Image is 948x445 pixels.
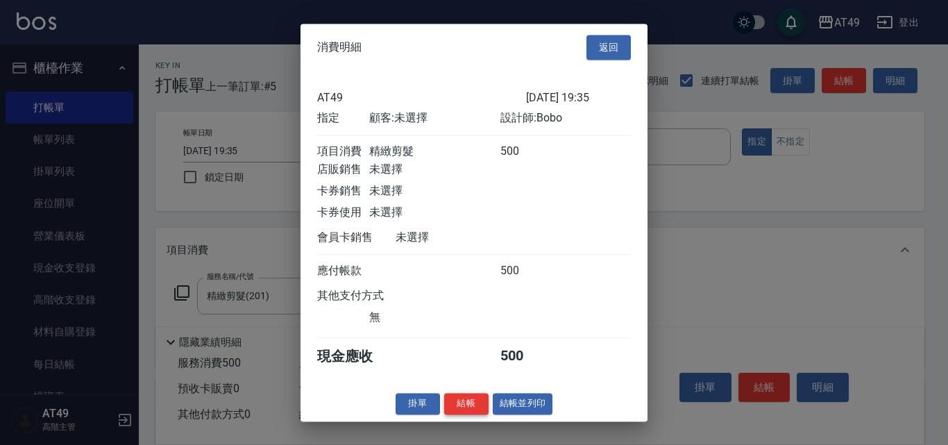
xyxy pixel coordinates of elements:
button: 結帳 [444,393,489,414]
div: 未選擇 [396,230,526,245]
div: 500 [500,264,552,278]
button: 結帳並列印 [493,393,553,414]
div: 無 [369,310,500,325]
div: 500 [500,144,552,159]
div: 未選擇 [369,205,500,220]
div: [DATE] 19:35 [526,91,631,104]
div: 項目消費 [317,144,369,159]
div: 現金應收 [317,347,396,366]
div: 會員卡銷售 [317,230,396,245]
div: 卡券銷售 [317,184,369,199]
div: 設計師: Bobo [500,111,631,126]
div: 精緻剪髮 [369,144,500,159]
button: 返回 [586,35,631,60]
div: 指定 [317,111,369,126]
span: 消費明細 [317,40,362,54]
div: 未選擇 [369,184,500,199]
div: 卡券使用 [317,205,369,220]
div: 500 [500,347,552,366]
div: 未選擇 [369,162,500,177]
div: 應付帳款 [317,264,369,278]
div: 顧客: 未選擇 [369,111,500,126]
div: 其他支付方式 [317,289,422,303]
button: 掛單 [396,393,440,414]
div: AT49 [317,91,526,104]
div: 店販銷售 [317,162,369,177]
